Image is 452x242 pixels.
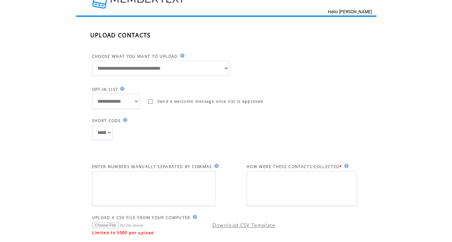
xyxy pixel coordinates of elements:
span: Limited to 5000 per upload [92,230,154,235]
img: help.gif [178,53,184,58]
span: ENTER NUMBERS MANUALLY SEPARATED BY COMMAS [92,164,212,169]
img: help.gif [342,164,348,168]
a: Download CSV Template [213,222,275,228]
span: Send a welcome message once list is approved [157,99,264,104]
span: Hello [PERSON_NAME] [328,9,371,14]
img: help.gif [118,87,124,91]
span: UPLOAD CONTACTS [90,31,151,39]
img: help.gif [191,215,197,219]
img: help.gif [212,164,219,168]
span: OPT-IN LIST [92,87,118,92]
span: HOW WERE THESE CONTACTS COLLECTED [247,164,339,169]
span: SHORT CODE [92,118,121,123]
span: UPLOAD A CSV FILE FROM YOUR COMPUTER [92,215,191,220]
img: help.gif [121,118,127,122]
span: CHOOSE WHAT YOU WANT TO UPLOAD [92,54,178,59]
